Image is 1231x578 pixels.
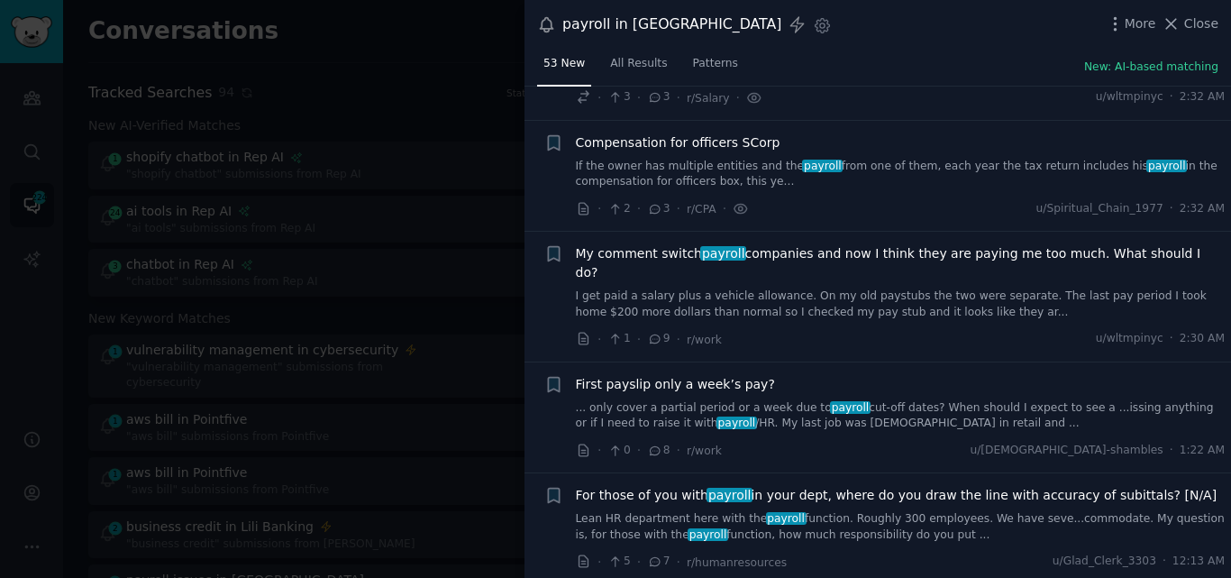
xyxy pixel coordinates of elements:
span: · [736,88,740,107]
span: 9 [647,331,670,347]
span: All Results [610,56,667,72]
a: For those of you withpayrollin your dept, where do you draw the line with accuracy of subittals? ... [576,486,1217,505]
span: payroll [830,401,871,414]
span: u/[DEMOGRAPHIC_DATA]-shambles [970,443,1163,459]
span: payroll [716,417,757,429]
span: Patterns [693,56,738,72]
span: u/wltmpinyc [1096,89,1163,106]
span: r/CPA [687,203,716,216]
a: Patterns [687,50,744,87]
span: For those of you with in your dept, where do you draw the line with accuracy of subittals? [N/A] [576,486,1217,505]
span: · [723,199,726,218]
span: 8 [647,443,670,459]
span: · [1163,554,1166,570]
a: If the owner has multiple entities and thepayrollfrom one of them, each year the tax return inclu... [576,159,1226,190]
span: 5 [607,554,630,570]
span: payroll [688,528,728,541]
span: · [677,88,680,107]
span: r/humanresources [687,556,787,569]
button: Close [1162,14,1218,33]
span: · [597,330,601,349]
a: My comment switchpayrollcompanies and now I think they are paying me too much. What should I do? [576,244,1226,282]
span: · [597,441,601,460]
div: payroll in [GEOGRAPHIC_DATA] [562,14,781,36]
span: payroll [700,246,746,261]
span: u/wltmpinyc [1096,331,1163,347]
span: · [597,199,601,218]
button: New: AI-based matching [1084,60,1218,76]
a: First payslip only a week’s pay? [576,375,775,394]
a: 53 New [537,50,591,87]
span: · [637,330,641,349]
span: 3 [647,89,670,106]
span: u/Spiritual_Chain_1977 [1036,201,1163,217]
span: 2 [607,201,630,217]
span: 53 New [543,56,585,72]
span: · [597,88,601,107]
span: 2:32 AM [1180,201,1225,217]
span: 12:13 AM [1172,554,1225,570]
span: 3 [607,89,630,106]
span: payroll [707,488,752,502]
span: 2:32 AM [1180,89,1225,106]
a: ... only cover a partial period or a week due topayrollcut-off dates? When should I expect to see... [576,400,1226,432]
span: · [637,199,641,218]
span: · [597,553,601,572]
span: 3 [647,201,670,217]
a: All Results [604,50,673,87]
span: · [677,330,680,349]
span: · [637,553,641,572]
span: · [637,88,641,107]
span: More [1125,14,1156,33]
span: 1:22 AM [1180,443,1225,459]
span: · [1170,331,1173,347]
span: r/Salary [687,92,730,105]
span: · [677,553,680,572]
span: My comment switch companies and now I think they are paying me too much. What should I do? [576,244,1226,282]
a: Compensation for officers SCorp [576,133,780,152]
span: payroll [766,512,807,525]
span: · [1170,443,1173,459]
span: payroll [1146,160,1187,172]
span: · [637,441,641,460]
span: 2:30 AM [1180,331,1225,347]
span: Close [1184,14,1218,33]
span: r/work [687,445,722,457]
span: · [1170,89,1173,106]
span: 0 [607,443,630,459]
span: r/work [687,334,722,346]
span: · [677,441,680,460]
span: payroll [802,160,843,172]
a: Lean HR department here with thepayrollfunction. Roughly 300 employees. We have seve...commodate.... [576,511,1226,543]
span: 7 [647,554,670,570]
button: More [1106,14,1156,33]
span: · [1170,201,1173,217]
span: · [677,199,680,218]
a: I get paid a salary plus a vehicle allowance. On my old paystubs the two were separate. The last ... [576,289,1226,320]
span: u/Glad_Clerk_3303 [1053,554,1156,570]
span: 1 [607,331,630,347]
